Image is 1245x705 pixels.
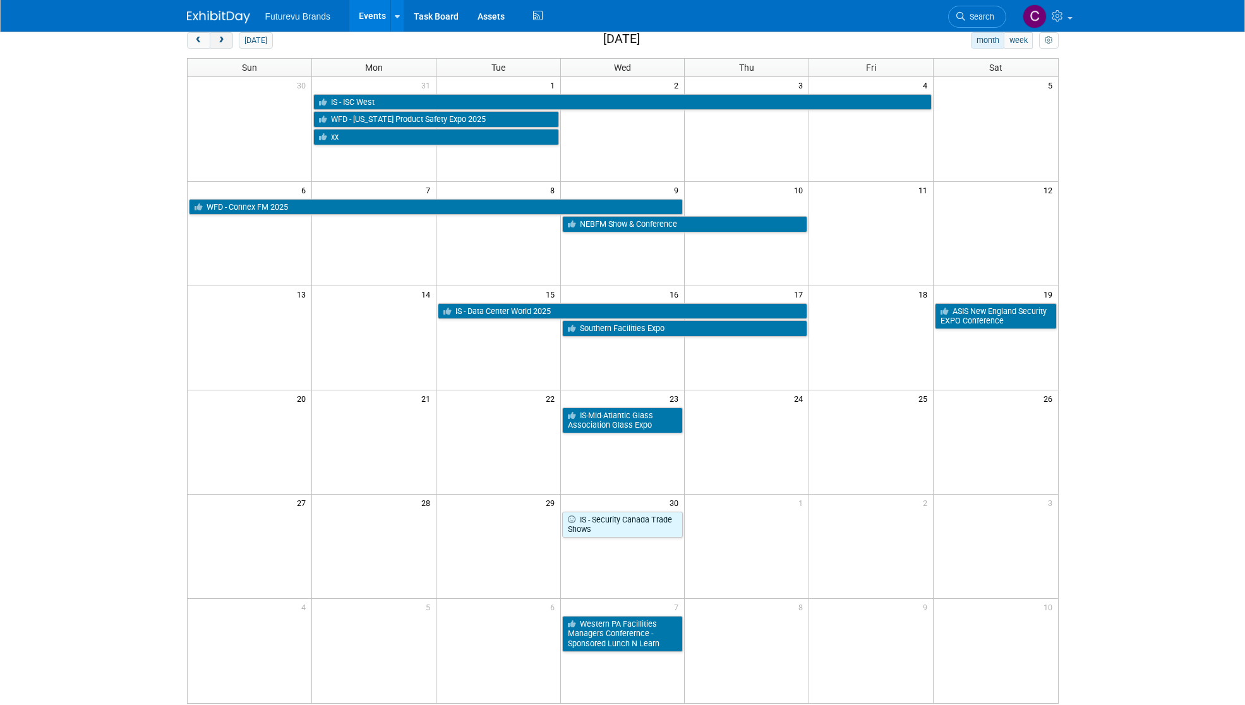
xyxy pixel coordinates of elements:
[1042,286,1058,302] span: 19
[922,599,933,615] span: 9
[1047,495,1058,510] span: 3
[797,599,809,615] span: 8
[242,63,257,73] span: Sun
[313,111,559,128] a: WFD - [US_STATE] Product Safety Expo 2025
[739,63,754,73] span: Thu
[1042,182,1058,198] span: 12
[935,303,1056,329] a: ASIS New England Security EXPO Conference
[296,495,311,510] span: 27
[420,286,436,302] span: 14
[797,77,809,93] span: 3
[420,77,436,93] span: 31
[549,182,560,198] span: 8
[971,32,1004,49] button: month
[1023,4,1047,28] img: CHERYL CLOWES
[313,129,559,145] a: xx
[917,286,933,302] span: 18
[549,599,560,615] span: 6
[562,512,683,538] a: IS - Security Canada Trade Shows
[922,77,933,93] span: 4
[420,390,436,406] span: 21
[965,12,994,21] span: Search
[296,77,311,93] span: 30
[793,390,809,406] span: 24
[1039,32,1058,49] button: myCustomButton
[187,32,210,49] button: prev
[313,94,932,111] a: IS - ISC West
[668,390,684,406] span: 23
[1042,599,1058,615] span: 10
[1045,37,1053,45] i: Personalize Calendar
[562,616,683,652] a: Western PA Facillities Managers Conferernce - Sponsored Lunch N Learn
[296,390,311,406] span: 20
[603,32,640,46] h2: [DATE]
[544,390,560,406] span: 22
[562,216,808,232] a: NEBFM Show & Conference
[673,182,684,198] span: 9
[797,495,809,510] span: 1
[922,495,933,510] span: 2
[673,599,684,615] span: 7
[948,6,1006,28] a: Search
[614,63,631,73] span: Wed
[562,320,808,337] a: Southern Facilities Expo
[1042,390,1058,406] span: 26
[866,63,876,73] span: Fri
[544,495,560,510] span: 29
[544,286,560,302] span: 15
[562,407,683,433] a: IS-Mid-Atlantic Glass Association Glass Expo
[668,495,684,510] span: 30
[210,32,233,49] button: next
[239,32,272,49] button: [DATE]
[189,199,683,215] a: WFD - Connex FM 2025
[365,63,383,73] span: Mon
[424,599,436,615] span: 5
[793,182,809,198] span: 10
[1047,77,1058,93] span: 5
[420,495,436,510] span: 28
[438,303,808,320] a: IS - Data Center World 2025
[917,182,933,198] span: 11
[265,11,331,21] span: Futurevu Brands
[296,286,311,302] span: 13
[549,77,560,93] span: 1
[187,11,250,23] img: ExhibitDay
[1004,32,1033,49] button: week
[424,182,436,198] span: 7
[989,63,1002,73] span: Sat
[300,599,311,615] span: 4
[673,77,684,93] span: 2
[668,286,684,302] span: 16
[917,390,933,406] span: 25
[793,286,809,302] span: 17
[491,63,505,73] span: Tue
[300,182,311,198] span: 6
